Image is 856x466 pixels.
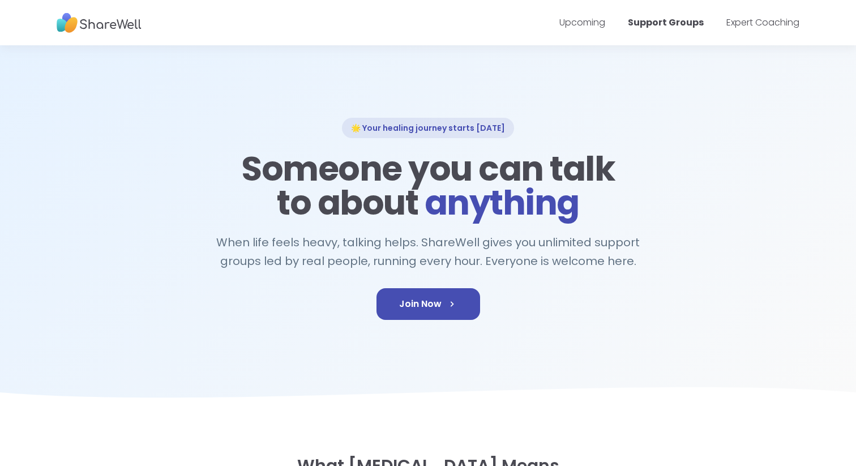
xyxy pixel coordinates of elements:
[238,152,618,220] h1: Someone you can talk to about
[559,16,605,29] a: Upcoming
[342,118,514,138] div: 🌟 Your healing journey starts [DATE]
[628,16,704,29] a: Support Groups
[376,288,480,320] a: Join Now
[726,16,799,29] a: Expert Coaching
[211,233,645,270] h2: When life feels heavy, talking helps. ShareWell gives you unlimited support groups led by real pe...
[425,179,579,226] span: anything
[57,7,142,39] img: ShareWell Nav Logo
[399,297,457,311] span: Join Now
